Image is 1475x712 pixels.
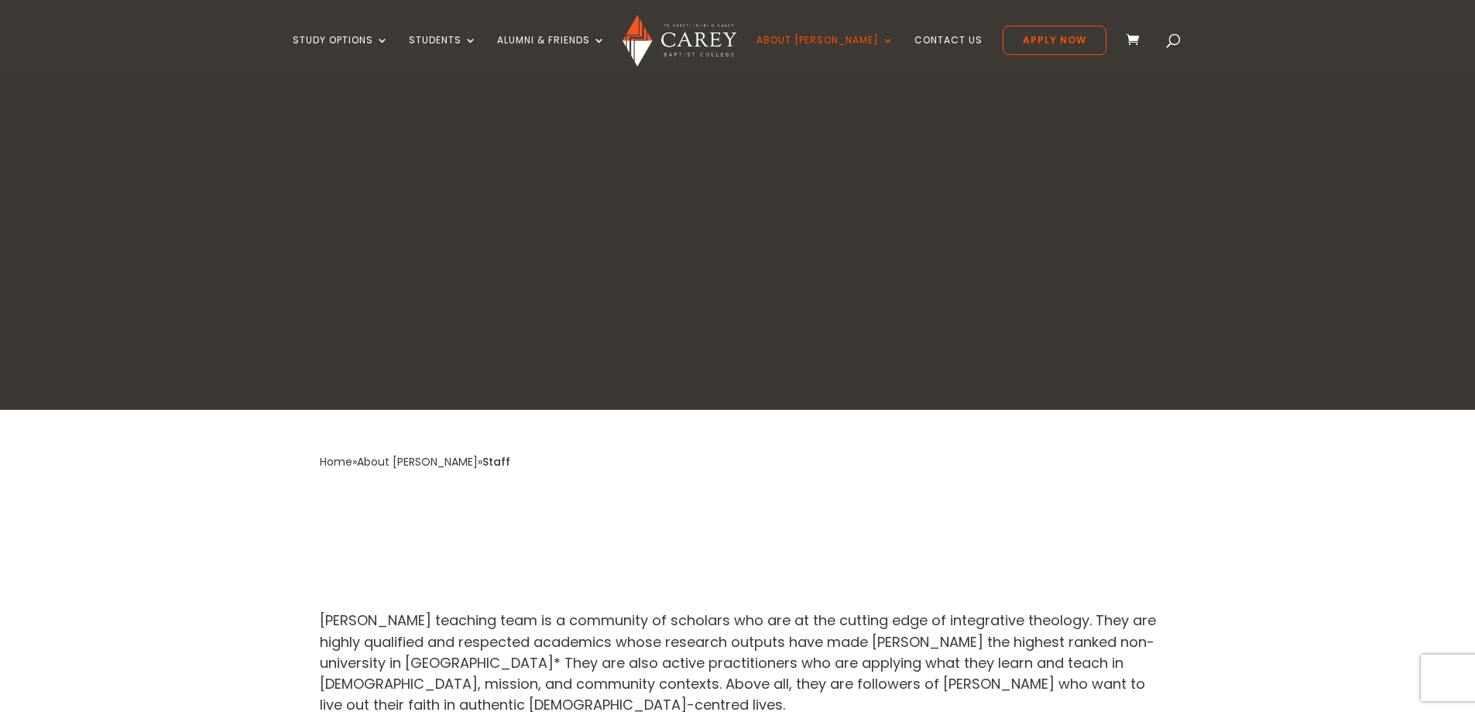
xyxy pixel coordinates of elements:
a: Students [409,35,477,71]
img: Carey Baptist College [623,15,736,67]
a: Home [320,454,352,470]
a: Apply Now [1003,26,1106,55]
a: Study Options [293,35,389,71]
span: » » [320,454,510,470]
span: Staff [482,454,510,470]
a: Contact Us [914,35,983,71]
a: About [PERSON_NAME] [756,35,894,71]
a: Alumni & Friends [497,35,605,71]
a: About [PERSON_NAME] [357,454,478,470]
